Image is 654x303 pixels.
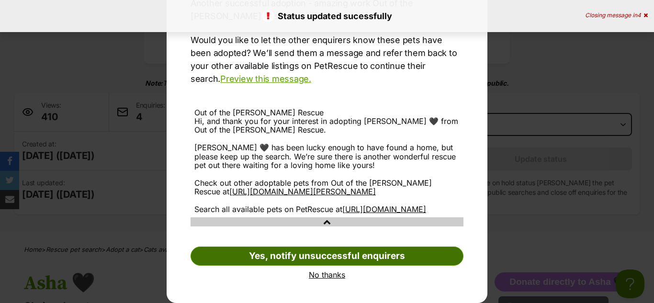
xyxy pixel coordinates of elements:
[342,204,426,214] a: [URL][DOMAIN_NAME]
[191,270,463,279] a: No thanks
[229,187,376,196] a: [URL][DOMAIN_NAME][PERSON_NAME]
[585,12,648,19] div: Closing message in
[220,74,311,84] a: Preview this message.
[194,108,324,117] span: Out of the [PERSON_NAME] Rescue
[191,34,463,85] p: Would you like to let the other enquirers know these pets have been adopted? We’ll send them a me...
[10,10,644,22] p: Status updated sucessfully
[637,11,641,19] span: 4
[194,117,460,213] div: Hi, and thank you for your interest in adopting [PERSON_NAME] 🖤 from Out of the [PERSON_NAME] Res...
[191,247,463,266] a: Yes, notify unsuccessful enquirers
